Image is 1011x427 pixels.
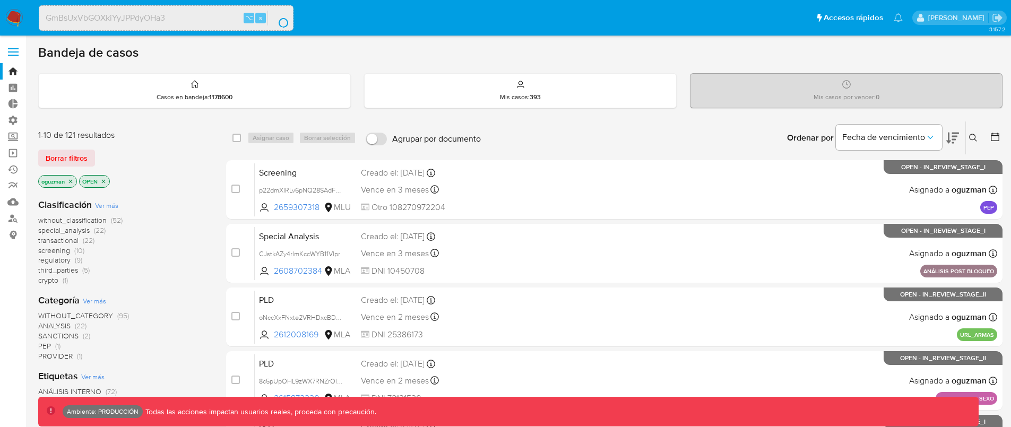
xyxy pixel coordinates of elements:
p: omar.guzman@mercadolibre.com.co [928,13,988,23]
span: s [259,13,262,23]
input: Buscar usuario o caso... [39,11,293,25]
p: Ambiente: PRODUCCIÓN [67,409,139,414]
a: Notificaciones [894,13,903,22]
button: search-icon [267,11,289,25]
p: Todas las acciones impactan usuarios reales, proceda con precaución. [143,407,376,417]
span: Accesos rápidos [824,12,883,23]
a: Salir [992,12,1003,23]
span: ⌥ [245,13,253,23]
